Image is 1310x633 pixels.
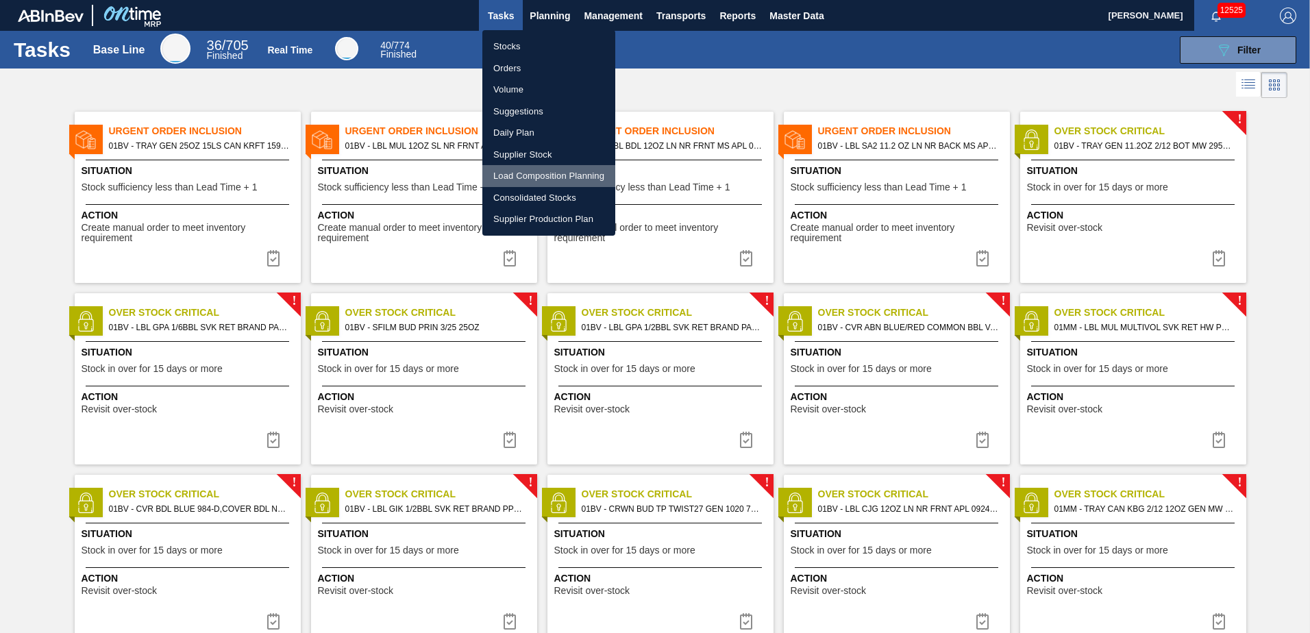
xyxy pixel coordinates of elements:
[482,58,615,79] a: Orders
[482,101,615,123] a: Suggestions
[482,208,615,230] a: Supplier Production Plan
[482,165,615,187] a: Load Composition Planning
[482,144,615,166] a: Supplier Stock
[482,79,615,101] a: Volume
[482,187,615,209] a: Consolidated Stocks
[482,36,615,58] a: Stocks
[482,122,615,144] a: Daily Plan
